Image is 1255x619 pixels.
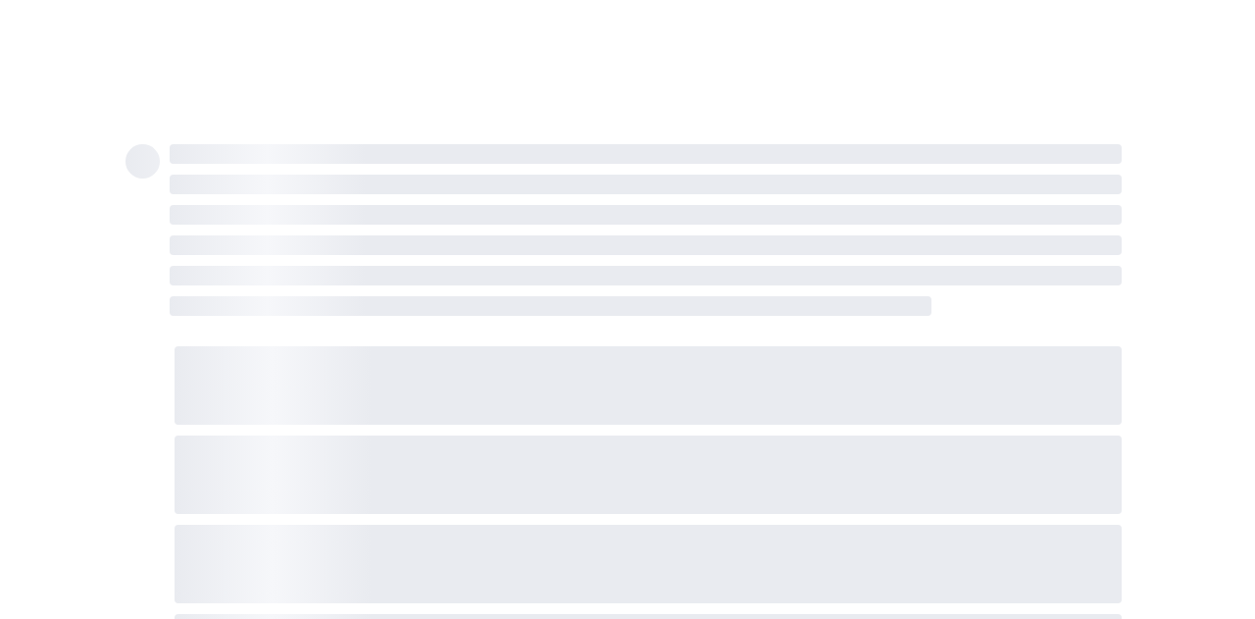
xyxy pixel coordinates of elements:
[170,205,1122,225] span: ‌
[170,235,1122,255] span: ‌
[170,144,1122,164] span: ‌
[175,346,1122,425] span: ‌
[125,144,160,179] span: ‌
[170,175,1122,194] span: ‌
[175,436,1122,514] span: ‌
[170,266,1122,285] span: ‌
[170,296,931,316] span: ‌
[175,525,1122,603] span: ‌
